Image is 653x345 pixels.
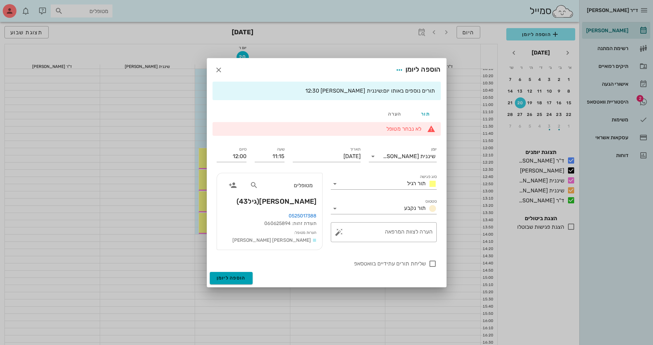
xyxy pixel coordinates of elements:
[210,272,253,284] button: הוספה ליומן
[383,153,435,159] div: שיננית [PERSON_NAME]
[222,220,317,227] div: תעודת זהות: 060625894
[331,203,437,214] div: סטטוסתור נקבע
[237,197,259,205] span: (גיל )
[420,174,437,179] label: סוג פגישה
[237,196,317,207] span: [PERSON_NAME]
[331,178,437,189] div: סוג פגישהתור רגיל
[218,87,435,95] div: תורים נוספים באותו יום:
[425,199,437,204] label: סטטוס
[289,213,317,219] a: 0525017388
[217,260,426,267] label: שליחת תורים עתידיים בוואטסאפ
[226,125,422,133] li: לא נבחר מטופל
[217,275,246,281] span: הוספה ליומן
[277,147,285,152] label: שעה
[239,147,246,152] label: סיום
[431,147,437,152] label: יומן
[350,147,361,152] label: תאריך
[305,87,382,94] span: שיננית [PERSON_NAME] 12:30
[294,230,316,235] small: הערות מטופל:
[410,106,441,122] div: תור
[407,180,426,187] span: תור רגיל
[393,64,441,76] div: הוספה ליומן
[379,106,410,122] div: הערה
[369,151,437,162] div: יומןשיננית [PERSON_NAME]
[239,197,248,205] span: 43
[404,205,426,211] span: תור נקבע
[232,237,311,243] span: [PERSON_NAME] [PERSON_NAME]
